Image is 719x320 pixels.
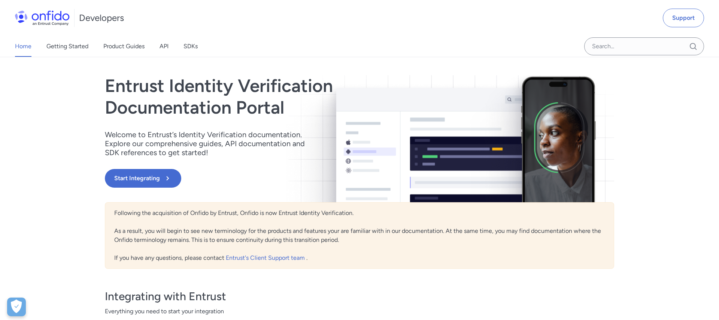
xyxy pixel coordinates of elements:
[105,289,614,304] h3: Integrating with Entrust
[105,169,461,188] a: Start Integrating
[7,298,26,316] button: Open Preferences
[79,12,124,24] h1: Developers
[105,169,181,188] button: Start Integrating
[15,36,31,57] a: Home
[105,202,614,269] div: Following the acquisition of Onfido by Entrust, Onfido is now Entrust Identity Verification. As a...
[663,9,704,27] a: Support
[105,307,614,316] span: Everything you need to start your integration
[183,36,198,57] a: SDKs
[226,254,306,261] a: Entrust's Client Support team
[160,36,169,57] a: API
[46,36,88,57] a: Getting Started
[15,10,70,25] img: Onfido Logo
[584,37,704,55] input: Onfido search input field
[103,36,145,57] a: Product Guides
[105,130,315,157] p: Welcome to Entrust’s Identity Verification documentation. Explore our comprehensive guides, API d...
[105,75,461,118] h1: Entrust Identity Verification Documentation Portal
[7,298,26,316] div: Cookie Preferences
